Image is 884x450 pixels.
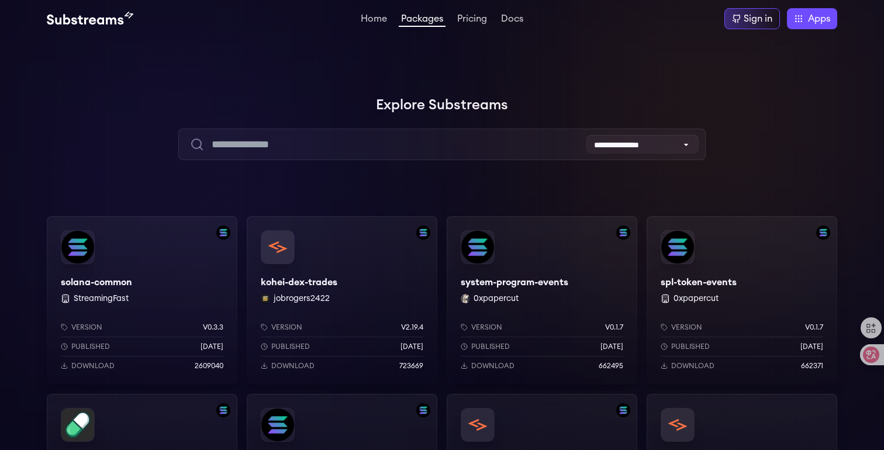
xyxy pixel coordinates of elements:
[271,342,310,351] p: Published
[216,403,230,417] img: Filter by solana network
[801,361,823,371] p: 662371
[600,342,623,351] p: [DATE]
[74,293,129,304] button: StreamingFast
[471,361,514,371] p: Download
[71,323,102,332] p: Version
[471,323,502,332] p: Version
[800,342,823,351] p: [DATE]
[203,323,223,332] p: v0.3.3
[647,216,837,385] a: Filter by solana networkspl-token-eventsspl-token-events 0xpapercutVersionv0.1.7Published[DATE]Do...
[195,361,223,371] p: 2609040
[671,323,702,332] p: Version
[400,342,423,351] p: [DATE]
[399,14,446,27] a: Packages
[474,293,519,304] button: 0xpapercut
[71,361,115,371] p: Download
[274,293,330,304] button: jobrogers2422
[605,323,623,332] p: v0.1.7
[499,14,526,26] a: Docs
[808,12,830,26] span: Apps
[724,8,780,29] a: Sign in
[616,403,630,417] img: Filter by solana network
[71,342,110,351] p: Published
[271,361,315,371] p: Download
[671,342,710,351] p: Published
[401,323,423,332] p: v2.19.4
[358,14,389,26] a: Home
[271,323,302,332] p: Version
[455,14,489,26] a: Pricing
[744,12,772,26] div: Sign in
[47,12,133,26] img: Substream's logo
[399,361,423,371] p: 723669
[805,323,823,332] p: v0.1.7
[674,293,719,304] button: 0xpapercut
[616,226,630,240] img: Filter by solana network
[416,403,430,417] img: Filter by solana network
[216,226,230,240] img: Filter by solana network
[47,94,837,117] h1: Explore Substreams
[201,342,223,351] p: [DATE]
[816,226,830,240] img: Filter by solana network
[247,216,437,385] a: Filter by solana networkkohei-dex-tradeskohei-dex-tradesjobrogers2422 jobrogers2422Versionv2.19.4...
[471,342,510,351] p: Published
[416,226,430,240] img: Filter by solana network
[47,216,237,385] a: Filter by solana networksolana-commonsolana-common StreamingFastVersionv0.3.3Published[DATE]Downl...
[599,361,623,371] p: 662495
[447,216,637,385] a: Filter by solana networksystem-program-eventssystem-program-events0xpapercut 0xpapercutVersionv0....
[671,361,714,371] p: Download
